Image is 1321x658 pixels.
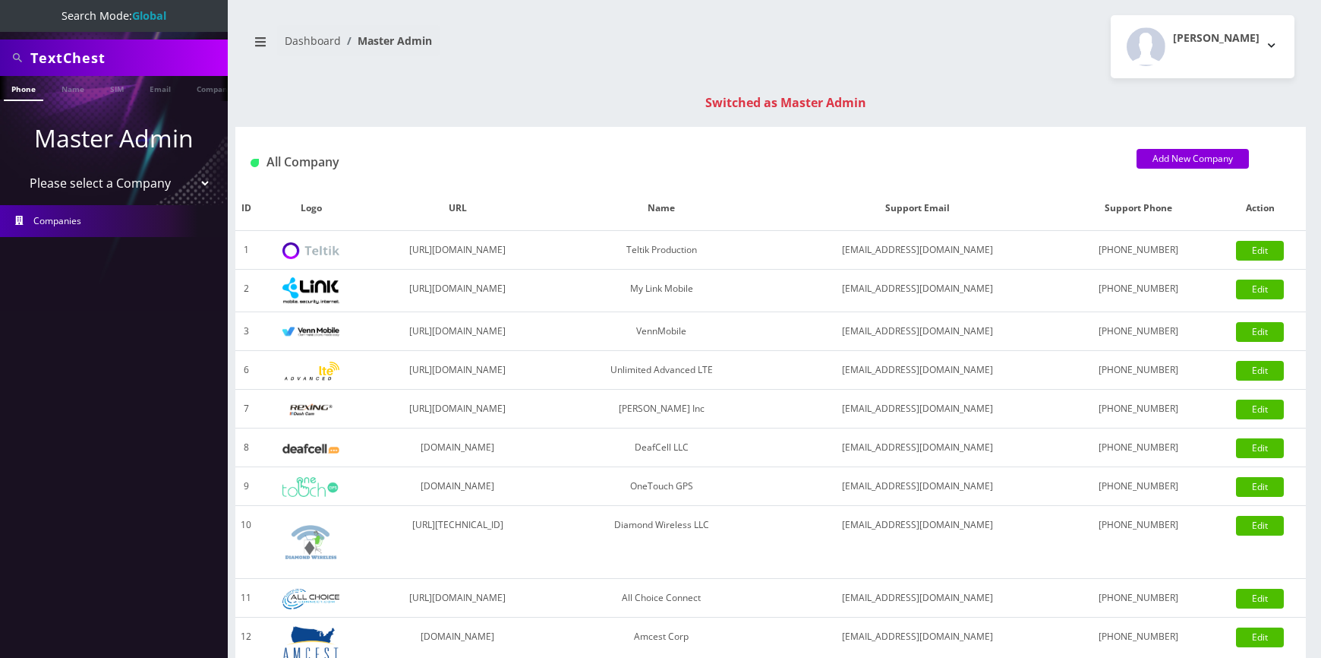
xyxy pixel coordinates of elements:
th: Support Phone [1062,186,1215,231]
td: [PHONE_NUMBER] [1062,467,1215,506]
img: Teltik Production [282,242,339,260]
td: [PHONE_NUMBER] [1062,506,1215,579]
th: URL [366,186,550,231]
img: Diamond Wireless LLC [282,514,339,571]
td: [URL][DOMAIN_NAME] [366,579,550,618]
td: [DOMAIN_NAME] [366,429,550,467]
th: Name [550,186,773,231]
td: 8 [235,429,257,467]
a: SIM [102,76,131,100]
th: Support Email [774,186,1062,231]
td: [PHONE_NUMBER] [1062,231,1215,270]
strong: Global [132,8,166,23]
a: Edit [1236,516,1284,536]
a: Edit [1236,400,1284,419]
td: [URL][DOMAIN_NAME] [366,270,550,312]
a: Edit [1236,361,1284,381]
td: Diamond Wireless LLC [550,506,773,579]
th: ID [235,186,257,231]
a: Name [54,76,92,100]
td: DeafCell LLC [550,429,773,467]
td: 2 [235,270,257,312]
td: 1 [235,231,257,270]
a: Company [189,76,240,100]
span: Search Mode: [61,8,166,23]
a: Edit [1236,628,1284,647]
div: Switched as Master Admin [251,93,1321,112]
td: OneTouch GPS [550,467,773,506]
a: Dashboard [285,33,341,48]
img: Rexing Inc [282,403,339,417]
a: Edit [1236,322,1284,342]
td: [EMAIL_ADDRESS][DOMAIN_NAME] [774,270,1062,312]
td: [PERSON_NAME] Inc [550,390,773,429]
td: [URL][DOMAIN_NAME] [366,351,550,390]
td: Teltik Production [550,231,773,270]
td: [EMAIL_ADDRESS][DOMAIN_NAME] [774,429,1062,467]
td: [EMAIL_ADDRESS][DOMAIN_NAME] [774,579,1062,618]
td: [PHONE_NUMBER] [1062,429,1215,467]
td: [URL][TECHNICAL_ID] [366,506,550,579]
h2: [PERSON_NAME] [1173,32,1260,45]
td: 10 [235,506,257,579]
a: Email [142,76,178,100]
th: Logo [257,186,365,231]
input: Search All Companies [30,43,224,72]
td: [URL][DOMAIN_NAME] [366,312,550,351]
img: OneTouch GPS [282,477,339,497]
td: [EMAIL_ADDRESS][DOMAIN_NAME] [774,390,1062,429]
td: Unlimited Advanced LTE [550,351,773,390]
a: Edit [1236,280,1284,299]
th: Action [1215,186,1306,231]
img: All Company [251,159,259,167]
li: Master Admin [341,33,432,49]
a: Edit [1236,477,1284,497]
button: [PERSON_NAME] [1111,15,1294,78]
td: [PHONE_NUMBER] [1062,390,1215,429]
a: Edit [1236,589,1284,609]
h1: All Company [251,155,1114,169]
a: Add New Company [1137,149,1249,169]
img: All Choice Connect [282,589,339,609]
td: [EMAIL_ADDRESS][DOMAIN_NAME] [774,351,1062,390]
td: 6 [235,351,257,390]
img: DeafCell LLC [282,444,339,454]
td: 3 [235,312,257,351]
td: VennMobile [550,312,773,351]
a: Edit [1236,241,1284,261]
nav: breadcrumb [247,25,759,68]
td: My Link Mobile [550,270,773,312]
td: [EMAIL_ADDRESS][DOMAIN_NAME] [774,312,1062,351]
td: [DOMAIN_NAME] [366,467,550,506]
td: 11 [235,579,257,618]
td: [EMAIL_ADDRESS][DOMAIN_NAME] [774,467,1062,506]
td: [PHONE_NUMBER] [1062,270,1215,312]
td: 7 [235,390,257,429]
a: Edit [1236,438,1284,458]
td: [URL][DOMAIN_NAME] [366,231,550,270]
td: [EMAIL_ADDRESS][DOMAIN_NAME] [774,231,1062,270]
span: Companies [33,214,81,227]
td: [URL][DOMAIN_NAME] [366,390,550,429]
img: VennMobile [282,327,339,337]
td: [EMAIL_ADDRESS][DOMAIN_NAME] [774,506,1062,579]
img: Unlimited Advanced LTE [282,362,339,381]
td: [PHONE_NUMBER] [1062,579,1215,618]
img: My Link Mobile [282,277,339,304]
td: [PHONE_NUMBER] [1062,351,1215,390]
td: All Choice Connect [550,579,773,618]
td: 9 [235,467,257,506]
td: [PHONE_NUMBER] [1062,312,1215,351]
a: Phone [4,76,43,101]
